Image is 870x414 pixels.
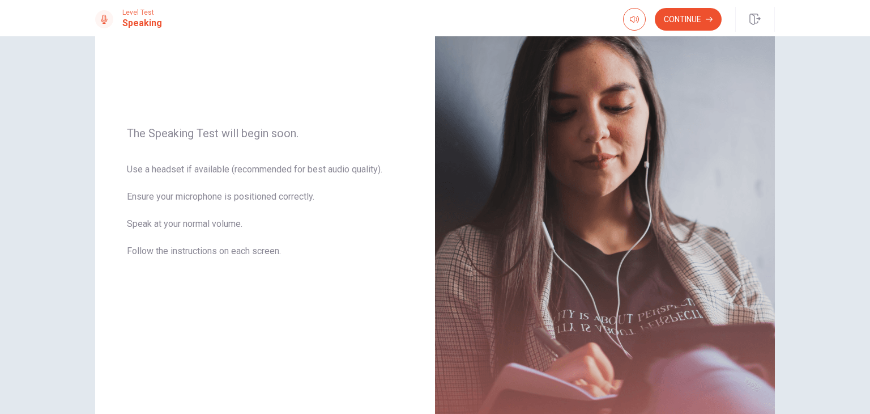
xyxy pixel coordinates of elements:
span: Level Test [122,9,162,16]
button: Continue [655,8,722,31]
span: Use a headset if available (recommended for best audio quality). Ensure your microphone is positi... [127,163,403,272]
span: The Speaking Test will begin soon. [127,126,403,140]
h1: Speaking [122,16,162,30]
